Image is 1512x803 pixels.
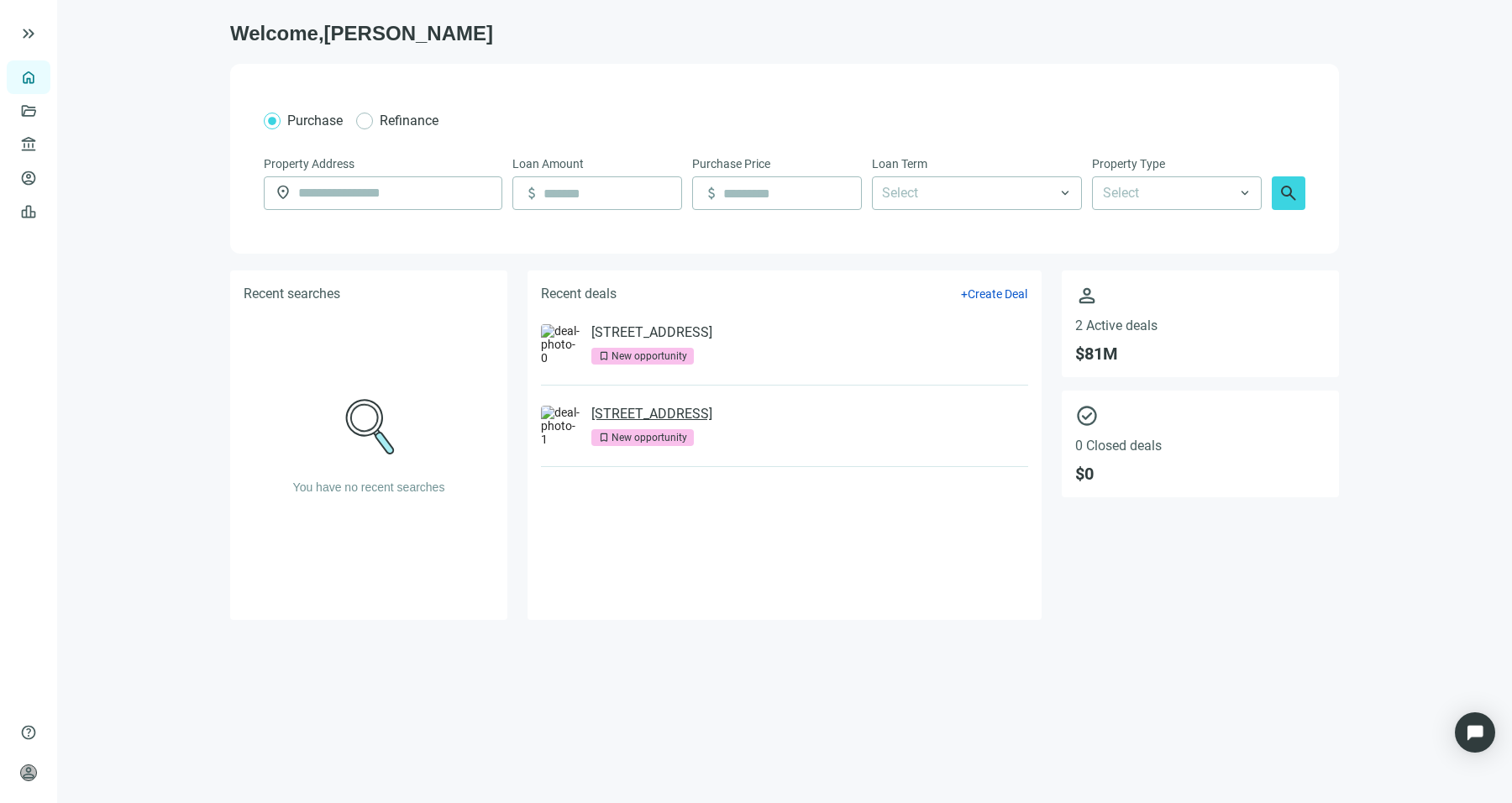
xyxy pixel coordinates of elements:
span: person [1075,284,1326,307]
h1: Welcome, [PERSON_NAME] [230,20,1339,47]
h5: Recent deals [541,284,617,304]
span: bookmark [598,350,610,362]
a: [STREET_ADDRESS] [591,324,712,341]
div: New opportunity [612,348,687,365]
span: search [1278,183,1299,203]
button: keyboard_double_arrow_right [18,24,39,44]
span: Refinance [380,113,438,129]
span: $ 81M [1075,344,1326,364]
span: Property Address [264,155,354,173]
button: search [1272,176,1305,210]
span: help [20,724,37,741]
span: 0 Closed deals [1075,438,1326,454]
span: Purchase Price [692,155,770,173]
span: Purchase [287,113,343,129]
span: + [961,287,968,301]
img: deal-photo-1 [541,406,581,446]
div: New opportunity [612,429,687,446]
span: 2 Active deals [1075,318,1326,333]
span: account_balance [20,136,32,153]
img: deal-photo-0 [541,324,581,365]
span: $ 0 [1075,464,1326,484]
span: location_on [275,184,291,201]
span: bookmark [598,432,610,443]
span: attach_money [523,185,540,202]
span: Create Deal [968,287,1027,301]
span: person [20,764,37,781]
h5: Recent searches [244,284,340,304]
span: attach_money [703,185,720,202]
a: [STREET_ADDRESS] [591,406,712,422]
button: +Create Deal [960,286,1028,302]
span: You have no recent searches [293,480,445,494]
div: Open Intercom Messenger [1455,712,1495,753]
span: Loan Amount [512,155,584,173]
span: Property Type [1092,155,1165,173]
span: Loan Term [872,155,927,173]
span: check_circle [1075,404,1326,428]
